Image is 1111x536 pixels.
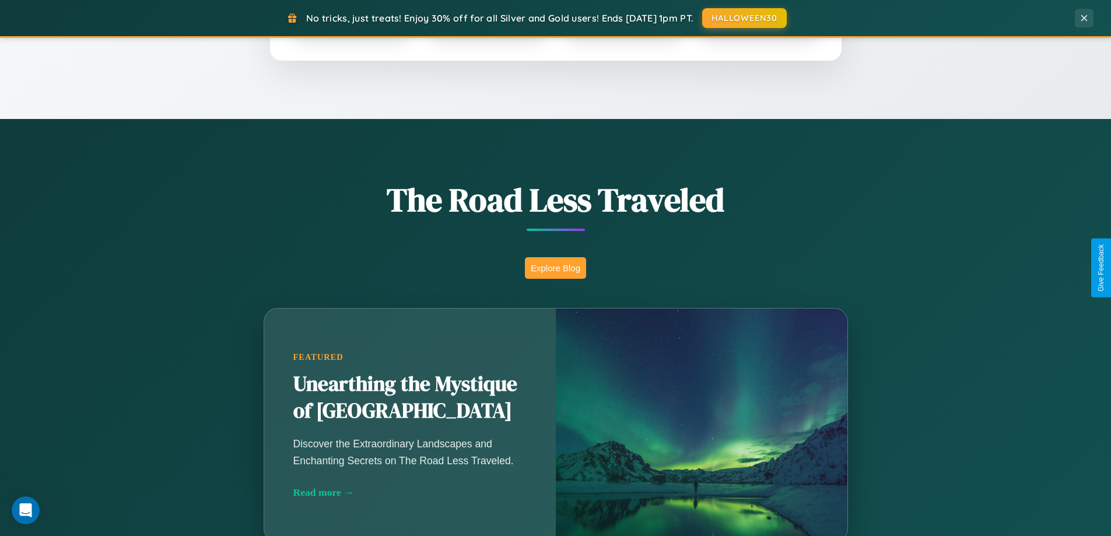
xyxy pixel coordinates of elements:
button: HALLOWEEN30 [702,8,787,28]
div: Featured [293,352,527,362]
div: Give Feedback [1097,244,1105,292]
h2: Unearthing the Mystique of [GEOGRAPHIC_DATA] [293,371,527,425]
h1: The Road Less Traveled [206,177,906,222]
iframe: Intercom live chat [12,496,40,524]
p: Discover the Extraordinary Landscapes and Enchanting Secrets on The Road Less Traveled. [293,436,527,468]
button: Explore Blog [525,257,586,279]
div: Read more → [293,486,527,499]
span: No tricks, just treats! Enjoy 30% off for all Silver and Gold users! Ends [DATE] 1pm PT. [306,12,693,24]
